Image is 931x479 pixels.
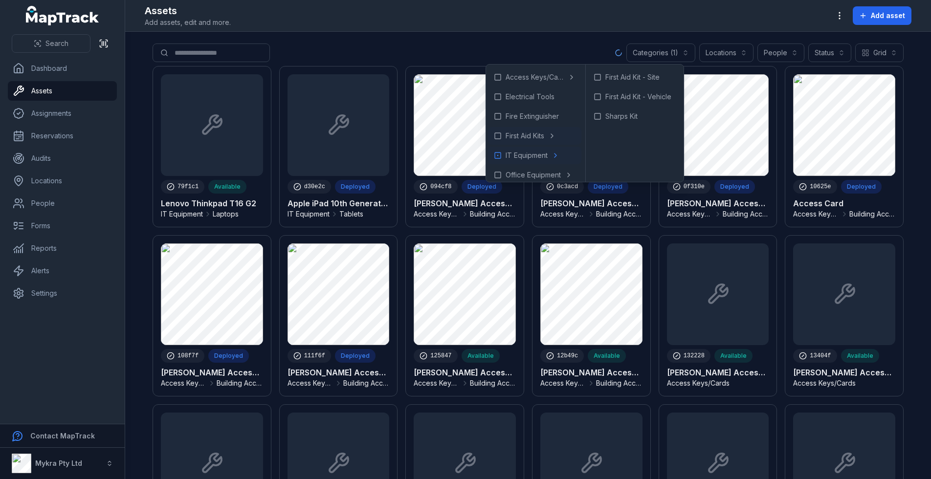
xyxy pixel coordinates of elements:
span: Add assets, edit and more. [145,18,231,27]
strong: Contact MapTrack [30,432,95,440]
span: Sharps Kit [605,111,638,121]
a: Dashboard [8,59,117,78]
span: First Aid Kit - Site [605,72,660,82]
span: IT Equipment [506,151,548,160]
span: Add asset [871,11,905,21]
span: Electrical Tools [506,92,554,102]
button: Status [808,44,851,62]
a: Reports [8,239,117,258]
button: Locations [699,44,754,62]
a: Assignments [8,104,117,123]
span: Office Equipment [506,170,561,180]
strong: Mykra Pty Ltd [35,459,82,467]
span: First Aid Kit - Vehicle [605,92,671,102]
span: Fire Extinguisher [506,111,559,121]
button: Search [12,34,90,53]
button: Add asset [853,6,911,25]
a: MapTrack [26,6,99,25]
button: Categories (1) [626,44,695,62]
a: Settings [8,283,117,303]
span: First Aid Kits [506,131,544,141]
span: Access Keys/Cards [506,72,564,82]
a: Locations [8,171,117,191]
span: Search [45,39,68,48]
a: Alerts [8,261,117,281]
h2: Assets [145,4,231,18]
button: Grid [855,44,904,62]
a: Assets [8,81,117,101]
a: Forms [8,216,117,236]
button: People [757,44,804,62]
a: People [8,194,117,213]
a: Reservations [8,126,117,146]
a: Audits [8,149,117,168]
